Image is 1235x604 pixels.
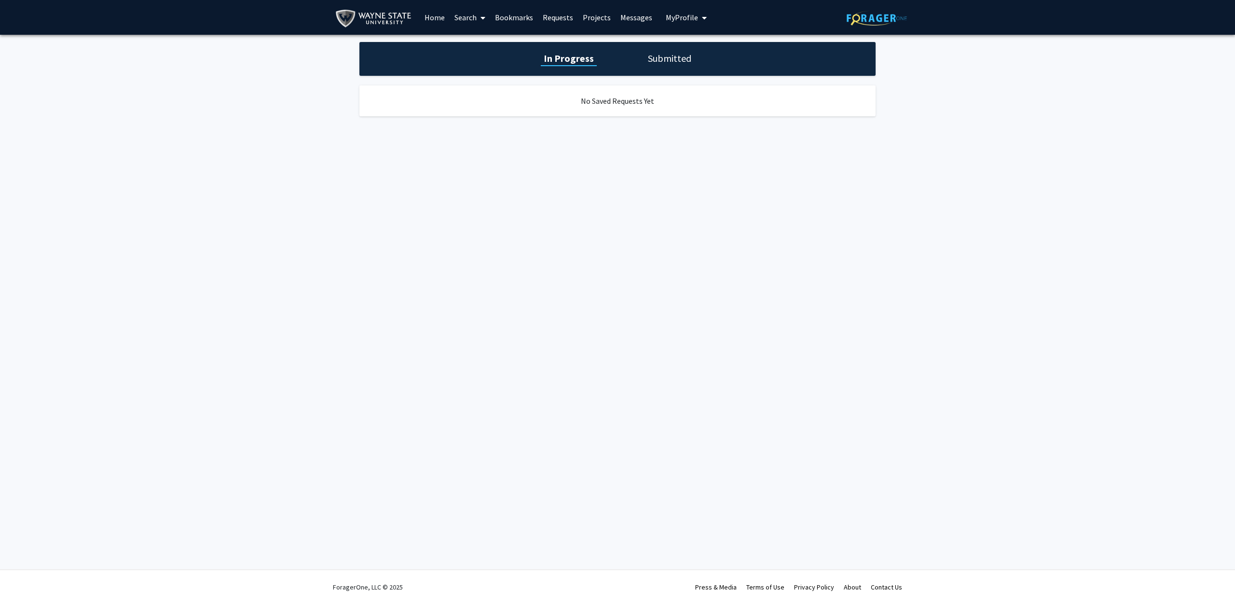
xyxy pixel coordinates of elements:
a: Messages [616,0,657,34]
img: ForagerOne Logo [847,11,907,26]
img: Wayne State University Logo [335,8,416,29]
a: About [844,583,861,591]
div: No Saved Requests Yet [359,85,876,116]
span: My Profile [666,13,698,22]
a: Contact Us [871,583,902,591]
a: Requests [538,0,578,34]
div: ForagerOne, LLC © 2025 [333,570,403,604]
h1: In Progress [541,52,597,65]
a: Press & Media [695,583,737,591]
a: Projects [578,0,616,34]
a: Privacy Policy [794,583,834,591]
a: Bookmarks [490,0,538,34]
a: Search [450,0,490,34]
a: Home [420,0,450,34]
iframe: Chat [7,561,41,597]
a: Terms of Use [746,583,784,591]
h1: Submitted [645,52,694,65]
